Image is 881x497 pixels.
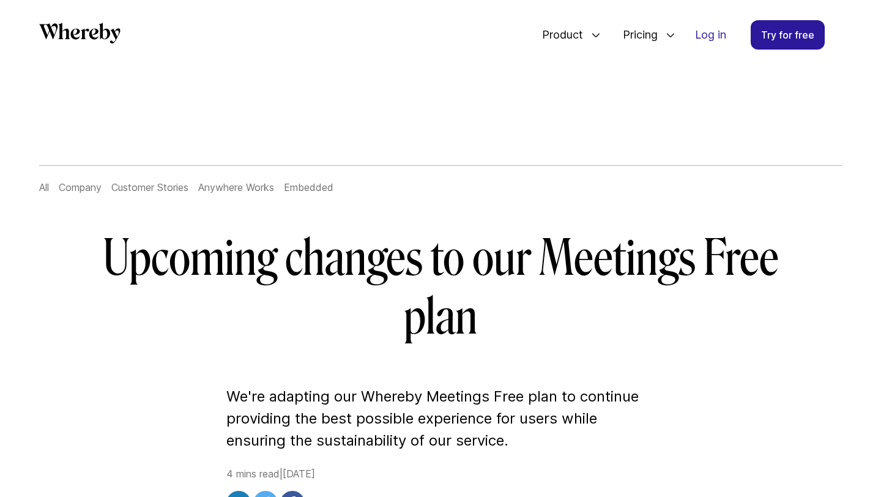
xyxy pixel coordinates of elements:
[111,181,188,193] a: Customer Stories
[611,15,661,55] span: Pricing
[39,23,121,43] svg: Whereby
[226,386,655,452] p: We're adapting our Whereby Meetings Free plan to continue providing the best possible experience ...
[39,181,49,193] a: All
[685,21,736,49] a: Log in
[530,15,586,55] span: Product
[198,181,274,193] a: Anywhere Works
[88,229,793,346] h1: Upcoming changes to our Meetings Free plan
[751,20,825,50] a: Try for free
[284,181,333,193] a: Embedded
[39,23,121,48] a: Whereby
[59,181,102,193] a: Company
